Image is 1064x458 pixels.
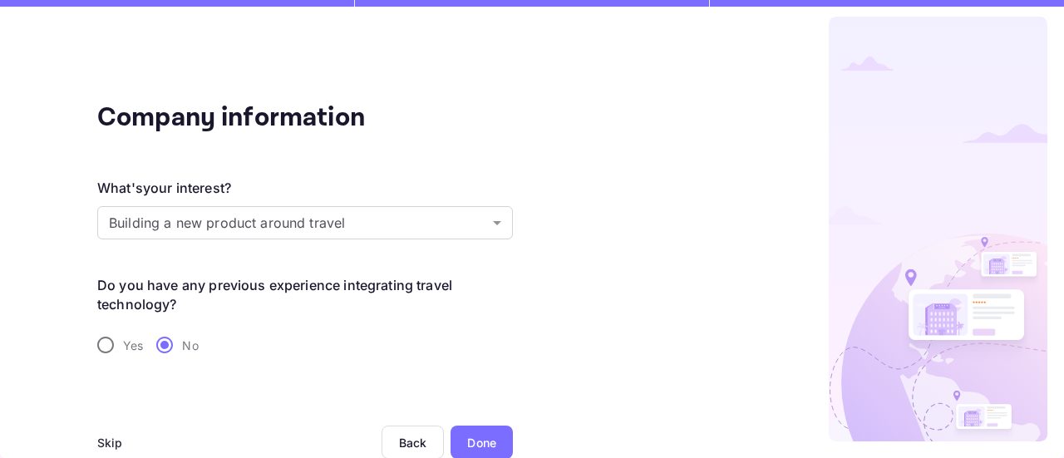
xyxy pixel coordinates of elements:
[97,98,430,138] div: Company information
[123,337,143,354] span: Yes
[97,206,513,239] div: Without label
[829,17,1047,441] img: logo
[182,337,198,354] span: No
[97,327,513,362] div: travel-experience
[467,434,496,451] div: Done
[399,436,427,450] div: Back
[97,434,123,451] div: Skip
[97,178,231,198] div: What's your interest?
[97,276,513,314] legend: Do you have any previous experience integrating travel technology?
